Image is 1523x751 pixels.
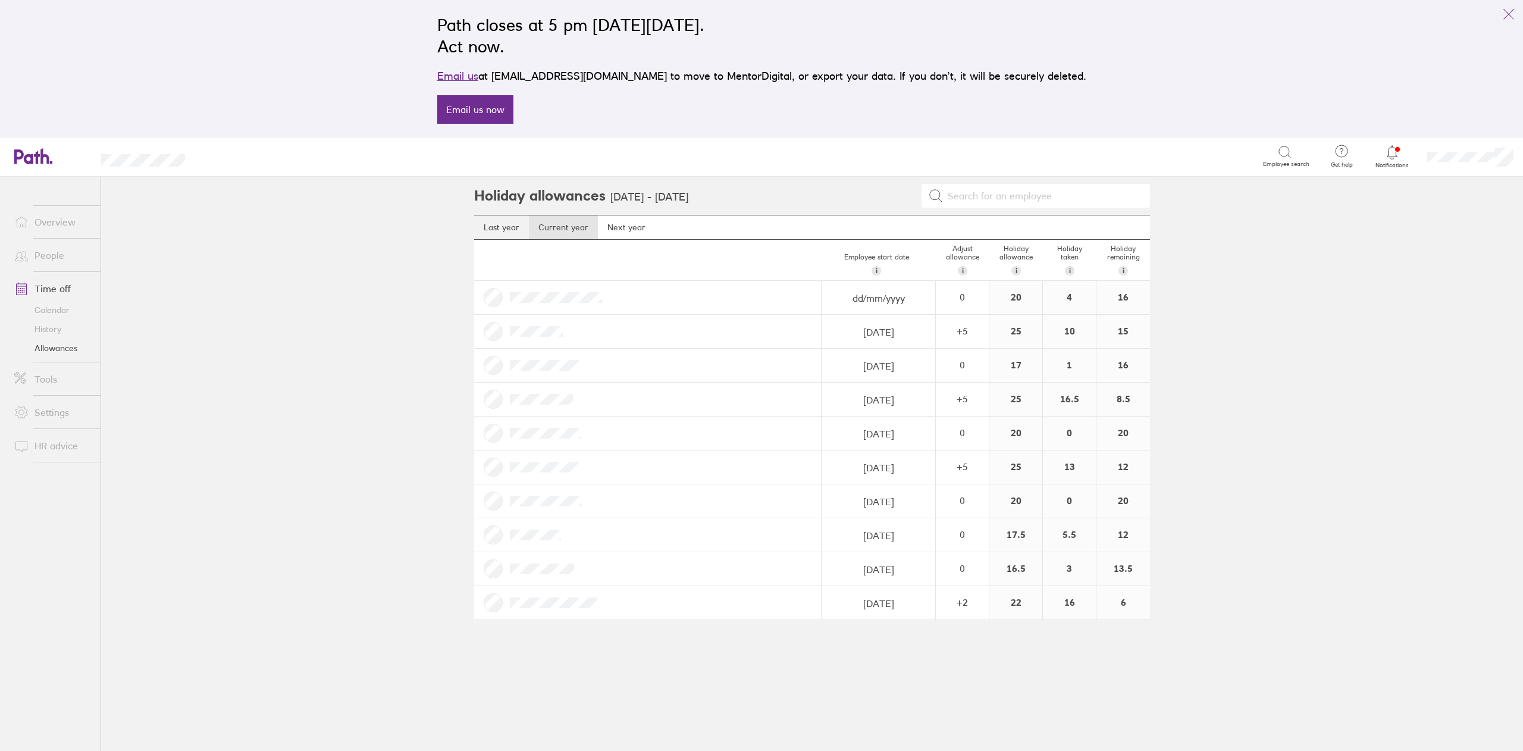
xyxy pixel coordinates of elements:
a: Calendar [5,301,101,320]
div: 10 [1043,315,1096,348]
div: 6 [1096,586,1150,619]
div: Holiday remaining [1096,240,1150,280]
input: dd/mm/yyyy [822,587,935,620]
span: Employee search [1263,161,1309,168]
div: 0 [936,495,988,506]
span: i [1069,266,1071,276]
div: 1 [1043,349,1096,382]
a: HR advice [5,434,101,458]
span: i [962,266,964,276]
a: Last year [474,215,529,239]
a: Notifications [1373,144,1412,169]
div: 5.5 [1043,518,1096,552]
div: 16 [1096,281,1150,314]
a: History [5,320,101,339]
div: 0 [936,427,988,438]
a: Email us [437,70,478,82]
div: 16.5 [1043,383,1096,416]
div: Search [217,151,247,161]
div: + 5 [936,326,988,336]
div: + 5 [936,393,988,404]
a: People [5,243,101,267]
span: i [876,266,878,276]
div: 20 [989,281,1042,314]
p: at [EMAIL_ADDRESS][DOMAIN_NAME] to move to MentorDigital, or export your data. If you don’t, it w... [437,68,1086,85]
div: Holiday taken [1043,240,1096,280]
span: Get help [1323,161,1361,168]
div: 16 [1096,349,1150,382]
a: Current year [529,215,598,239]
a: Settings [5,400,101,424]
a: Next year [598,215,655,239]
div: 12 [1096,518,1150,552]
h2: Holiday allowances [474,177,606,215]
div: Holiday allowance [989,240,1043,280]
span: Notifications [1373,162,1412,169]
div: 12 [1096,450,1150,484]
input: dd/mm/yyyy [822,417,935,450]
div: 16 [1043,586,1096,619]
div: 17.5 [989,518,1042,552]
div: 20 [1096,484,1150,518]
a: Allowances [5,339,101,358]
span: i [1016,266,1017,276]
div: Employee start date [817,248,936,280]
div: 4 [1043,281,1096,314]
input: dd/mm/yyyy [822,383,935,417]
div: 17 [989,349,1042,382]
a: Email us now [437,95,513,124]
div: 3 [1043,552,1096,586]
div: 25 [989,383,1042,416]
a: Tools [5,367,101,391]
a: Time off [5,277,101,301]
div: 0 [936,529,988,540]
div: 25 [989,315,1042,348]
input: dd/mm/yyyy [822,451,935,484]
div: 0 [936,563,988,574]
div: 20 [1096,417,1150,450]
div: 8.5 [1096,383,1150,416]
h3: [DATE] - [DATE] [610,191,688,204]
input: Search for an employee [943,184,1143,207]
input: dd/mm/yyyy [822,553,935,586]
div: + 2 [936,597,988,608]
input: dd/mm/yyyy [822,315,935,349]
div: 0 [936,359,988,370]
div: 22 [989,586,1042,619]
input: dd/mm/yyyy [822,281,935,315]
div: 0 [1043,417,1096,450]
div: 13.5 [1096,552,1150,586]
input: dd/mm/yyyy [822,485,935,518]
a: Overview [5,210,101,234]
h2: Path closes at 5 pm [DATE][DATE]. Act now. [437,14,1086,57]
div: 16.5 [989,552,1042,586]
input: dd/mm/yyyy [822,519,935,552]
div: + 5 [936,461,988,472]
input: dd/mm/yyyy [822,349,935,383]
div: 20 [989,484,1042,518]
div: 0 [936,292,988,302]
div: 25 [989,450,1042,484]
div: 15 [1096,315,1150,348]
div: 13 [1043,450,1096,484]
div: 20 [989,417,1042,450]
div: Adjust allowance [936,240,989,280]
div: 0 [1043,484,1096,518]
span: i [1123,266,1124,276]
